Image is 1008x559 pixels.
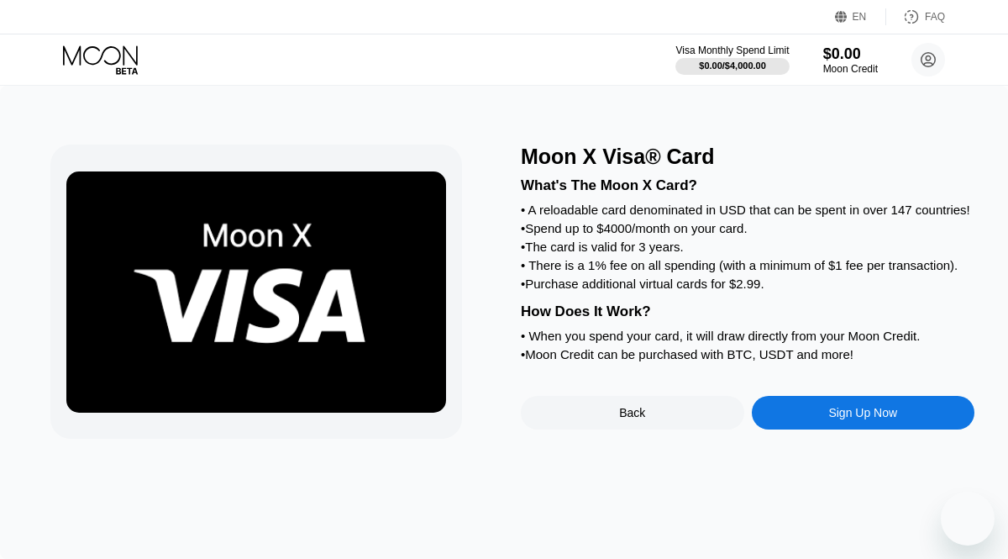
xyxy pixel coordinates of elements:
div: • There is a 1% fee on all spending (with a minimum of $1 fee per transaction). [521,258,974,272]
div: Visa Monthly Spend Limit$0.00/$4,000.00 [675,45,789,75]
div: EN [835,8,886,25]
iframe: Button to launch messaging window [941,492,995,546]
div: Visa Monthly Spend Limit [675,45,789,56]
div: Sign Up Now [828,406,897,419]
div: • The card is valid for 3 years. [521,240,974,254]
div: Moon X Visa® Card [521,145,974,169]
div: $0.00 / $4,000.00 [699,61,766,71]
div: • Spend up to $4000/month on your card. [521,221,974,235]
div: • A reloadable card denominated in USD that can be spent in over 147 countries! [521,203,974,217]
div: Moon Credit [823,63,878,75]
div: What's The Moon X Card? [521,177,974,194]
div: Sign Up Now [752,396,975,430]
div: How Does It Work? [521,303,974,320]
div: FAQ [925,11,945,23]
div: $0.00 [823,45,878,63]
div: Back [521,396,744,430]
div: FAQ [886,8,945,25]
div: Back [619,406,645,419]
div: $0.00Moon Credit [823,45,878,75]
div: • Moon Credit can be purchased with BTC, USDT and more! [521,347,974,361]
div: • Purchase additional virtual cards for $2.99. [521,277,974,291]
div: EN [853,11,867,23]
div: • When you spend your card, it will draw directly from your Moon Credit. [521,329,974,343]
